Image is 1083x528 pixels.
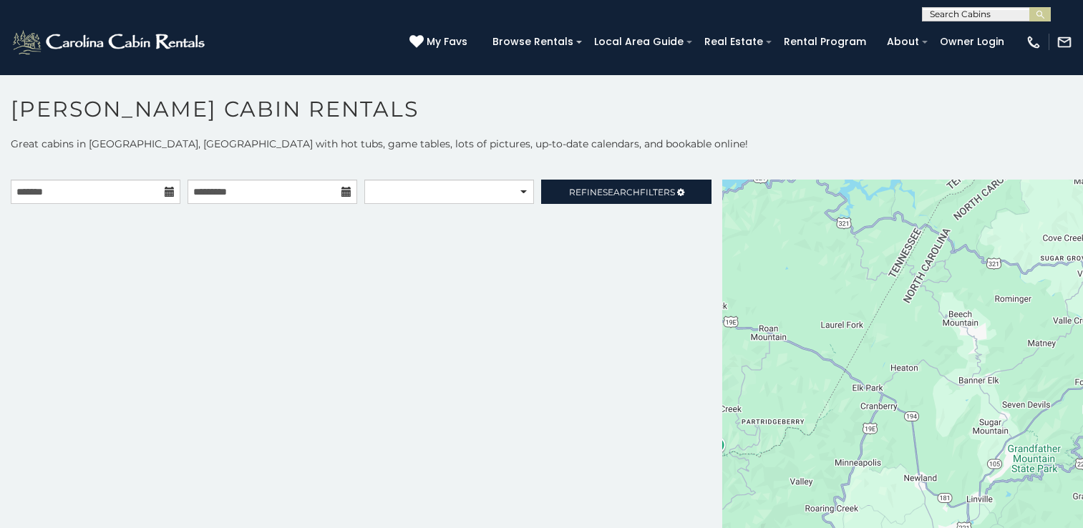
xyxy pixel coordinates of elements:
[427,34,467,49] span: My Favs
[933,31,1011,53] a: Owner Login
[409,34,471,50] a: My Favs
[485,31,581,53] a: Browse Rentals
[777,31,873,53] a: Rental Program
[541,180,711,204] a: RefineSearchFilters
[11,28,209,57] img: White-1-2.png
[587,31,691,53] a: Local Area Guide
[697,31,770,53] a: Real Estate
[569,187,675,197] span: Refine Filters
[1026,34,1041,50] img: phone-regular-white.png
[603,187,640,197] span: Search
[1057,34,1072,50] img: mail-regular-white.png
[880,31,926,53] a: About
